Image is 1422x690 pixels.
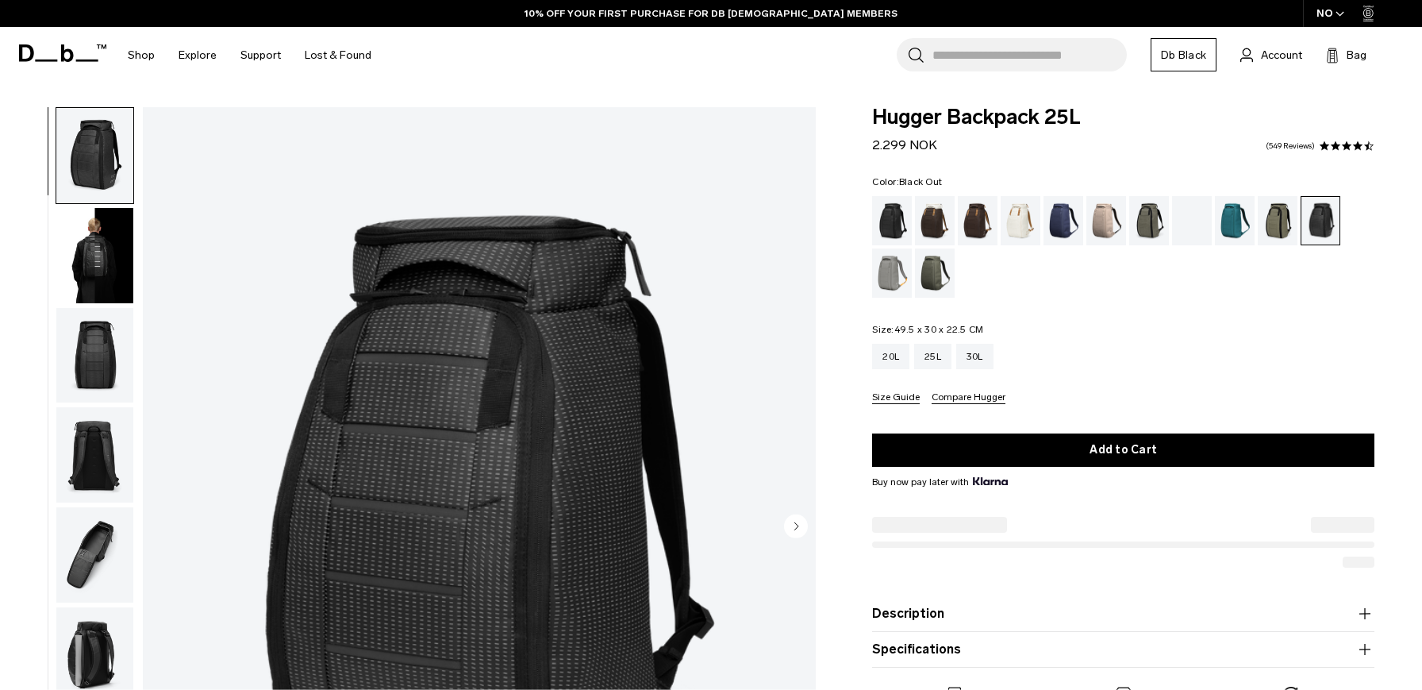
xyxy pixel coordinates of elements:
[1129,196,1169,245] a: Forest Green
[240,27,281,83] a: Support
[56,208,133,303] img: Hugger Backpack 25L Reflective Black
[56,308,133,403] img: Hugger Backpack 25L Reflective Black
[1301,196,1340,245] a: Reflective Black
[872,177,942,187] legend: Color:
[179,27,217,83] a: Explore
[958,196,997,245] a: Espresso
[872,475,1007,489] span: Buy now pay later with
[872,107,1374,128] span: Hugger Backpack 25L
[872,325,983,334] legend: Size:
[1172,196,1212,245] a: Charcoal Grey
[915,249,955,298] a: Moss Green
[1261,47,1302,64] span: Account
[1215,196,1255,245] a: Midnight Teal
[56,107,134,204] button: Hugger Backpack 25L Reflective Black
[1266,142,1315,150] a: 549 reviews
[872,604,1374,623] button: Description
[1151,38,1216,71] a: Db Black
[872,249,912,298] a: Sand Grey
[784,514,808,541] button: Next slide
[56,307,134,404] button: Hugger Backpack 25L Reflective Black
[56,507,134,603] button: Hugger Backpack 25L Reflective Black
[956,344,993,369] a: 30L
[1001,196,1040,245] a: Oatmilk
[932,392,1005,404] button: Compare Hugger
[56,108,133,203] img: Hugger Backpack 25L Reflective Black
[899,176,942,187] span: Black Out
[872,392,920,404] button: Size Guide
[914,344,951,369] a: 25L
[894,324,984,335] span: 49.5 x 30 x 22.5 CM
[56,207,134,304] button: Hugger Backpack 25L Reflective Black
[1326,45,1366,64] button: Bag
[973,477,1007,485] img: {"height" => 20, "alt" => "Klarna"}
[872,137,937,152] span: 2.299 NOK
[56,407,133,503] img: Hugger Backpack 25L Reflective Black
[915,196,955,245] a: Cappuccino
[872,640,1374,659] button: Specifications
[1258,196,1297,245] a: Mash Green
[56,407,134,503] button: Hugger Backpack 25L Reflective Black
[116,27,383,83] nav: Main Navigation
[1043,196,1083,245] a: Blue Hour
[1347,47,1366,64] span: Bag
[525,6,897,21] a: 10% OFF YOUR FIRST PURCHASE FOR DB [DEMOGRAPHIC_DATA] MEMBERS
[128,27,155,83] a: Shop
[1240,45,1302,64] a: Account
[872,344,909,369] a: 20L
[305,27,371,83] a: Lost & Found
[872,196,912,245] a: Black Out
[1086,196,1126,245] a: Fogbow Beige
[872,434,1374,467] button: Add to Cart
[56,507,133,603] img: Hugger Backpack 25L Reflective Black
